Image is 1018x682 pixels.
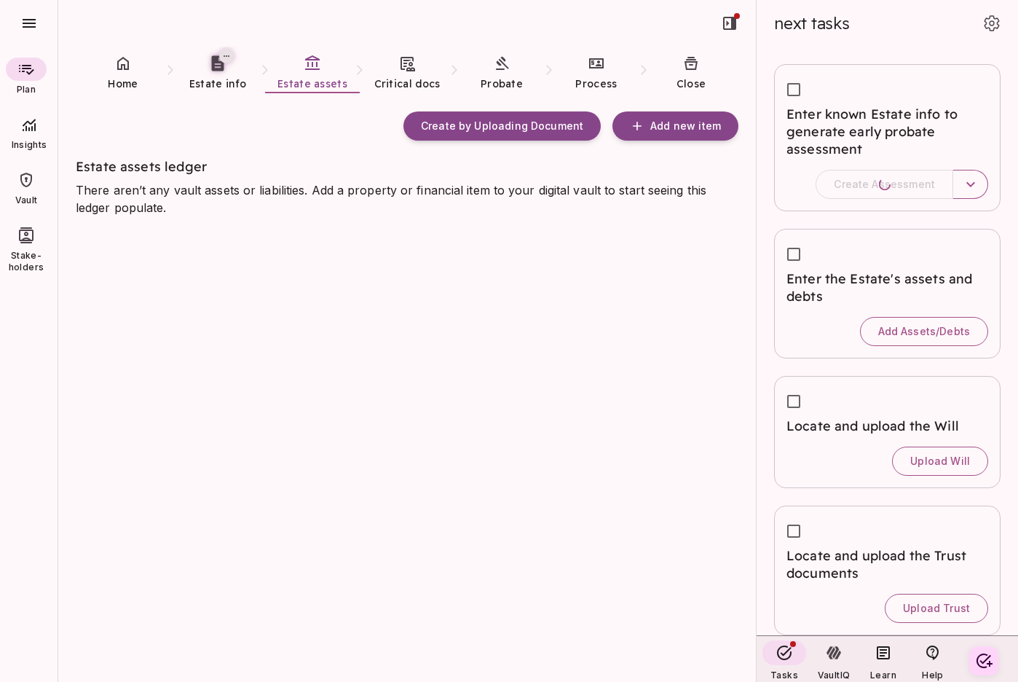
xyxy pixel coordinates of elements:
[786,106,988,158] span: Enter known Estate info to generate early probate assessment
[885,594,988,623] button: Upload Trust
[774,13,850,34] span: next tasks
[676,77,706,90] span: Close
[903,602,970,615] span: Upload Trust
[374,77,441,90] span: Critical docs
[76,158,207,175] span: Estate assets ledger
[786,418,988,435] span: Locate and upload the Will
[3,139,55,151] span: Insights
[910,455,970,468] span: Upload Will
[774,229,1001,358] div: Enter the Estate's assets and debtsAdd Assets/Debts
[786,270,988,305] span: Enter the Estate's assets and debts
[189,77,246,90] span: Estate info
[575,77,617,90] span: Process
[612,111,738,141] button: Add new item
[774,506,1001,635] div: Locate and upload the Trust documentsUpload Trust
[878,325,970,338] span: Add Assets/Debts
[421,119,583,133] span: Create by Uploading Document
[17,84,36,95] span: Plan
[403,111,601,141] button: Create by Uploading Document
[15,195,38,206] span: Vault
[969,646,998,675] button: Create your first task
[870,670,896,681] span: Learn
[922,670,943,681] span: Help
[860,317,988,346] button: Add Assets/Debts
[786,547,988,582] span: Locate and upload the Trust documents
[481,77,523,90] span: Probate
[770,670,798,681] span: Tasks
[650,119,721,133] span: Add new item
[818,670,850,681] span: VaultIQ
[108,77,138,90] span: Home
[774,376,1001,488] div: Locate and upload the WillUpload Will
[76,183,710,215] span: There aren’t any vault assets or liabilities. Add a property or financial item to your digital va...
[774,64,1001,211] div: Enter known Estate info to generate early probate assessmentCreate Assessment
[892,447,988,476] button: Upload Will
[277,77,347,90] span: Estate assets
[3,106,55,157] div: Insights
